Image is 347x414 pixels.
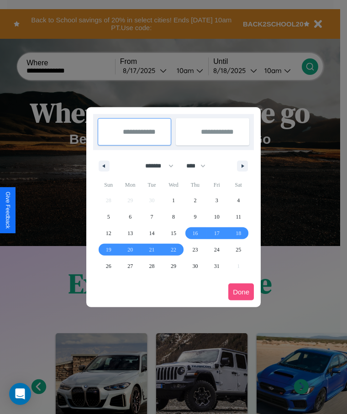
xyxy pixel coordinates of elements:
span: 3 [216,192,218,209]
button: 21 [141,241,163,258]
span: 18 [236,225,241,241]
span: 12 [106,225,111,241]
button: 6 [119,209,141,225]
button: 8 [163,209,184,225]
button: 24 [206,241,227,258]
button: 25 [228,241,249,258]
button: 31 [206,258,227,274]
span: 24 [214,241,220,258]
span: 5 [107,209,110,225]
span: 13 [127,225,133,241]
button: 4 [228,192,249,209]
button: 18 [228,225,249,241]
span: 4 [237,192,240,209]
span: 27 [127,258,133,274]
span: 10 [214,209,220,225]
span: 19 [106,241,111,258]
span: 15 [171,225,176,241]
span: 2 [194,192,196,209]
button: 12 [98,225,119,241]
button: 19 [98,241,119,258]
button: 23 [184,241,206,258]
span: Wed [163,178,184,192]
span: 8 [172,209,175,225]
div: Give Feedback [5,192,11,229]
span: Thu [184,178,206,192]
span: Sat [228,178,249,192]
button: 2 [184,192,206,209]
span: 1 [172,192,175,209]
span: 21 [149,241,155,258]
span: Mon [119,178,141,192]
button: 17 [206,225,227,241]
button: 7 [141,209,163,225]
button: 26 [98,258,119,274]
button: Done [228,283,254,300]
span: 23 [192,241,198,258]
button: 28 [141,258,163,274]
span: 11 [236,209,241,225]
button: 29 [163,258,184,274]
div: Open Intercom Messenger [9,383,31,405]
span: 31 [214,258,220,274]
span: 14 [149,225,155,241]
span: 16 [192,225,198,241]
button: 22 [163,241,184,258]
span: 17 [214,225,220,241]
button: 20 [119,241,141,258]
span: 28 [149,258,155,274]
button: 9 [184,209,206,225]
span: 26 [106,258,111,274]
span: 9 [194,209,196,225]
button: 16 [184,225,206,241]
button: 15 [163,225,184,241]
button: 14 [141,225,163,241]
button: 1 [163,192,184,209]
button: 3 [206,192,227,209]
span: Sun [98,178,119,192]
span: Tue [141,178,163,192]
button: 30 [184,258,206,274]
span: 20 [127,241,133,258]
span: 6 [129,209,131,225]
span: 25 [236,241,241,258]
button: 5 [98,209,119,225]
button: 10 [206,209,227,225]
span: 29 [171,258,176,274]
button: 11 [228,209,249,225]
button: 27 [119,258,141,274]
span: 30 [192,258,198,274]
span: Fri [206,178,227,192]
button: 13 [119,225,141,241]
span: 22 [171,241,176,258]
span: 7 [151,209,153,225]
